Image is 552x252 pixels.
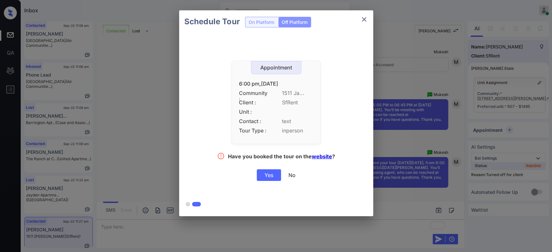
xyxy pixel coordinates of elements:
span: Tour Type : [239,128,268,134]
span: 1511 Ja... [282,90,313,96]
span: Community : [239,90,268,96]
div: 6:00 pm,[DATE] [239,81,313,87]
div: Have you booked the tour on the ? [228,153,335,161]
a: website [312,153,332,160]
span: Unit : [239,109,268,115]
div: No [288,172,296,178]
span: Client : [239,100,268,106]
span: Contact : [239,118,268,124]
button: close [358,13,371,26]
div: Appointment [251,65,301,71]
span: text [282,118,313,124]
span: inperson [282,128,313,134]
h2: Schedule Tour [179,10,245,33]
div: Yes [257,169,281,181]
span: SfRent [282,100,313,106]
